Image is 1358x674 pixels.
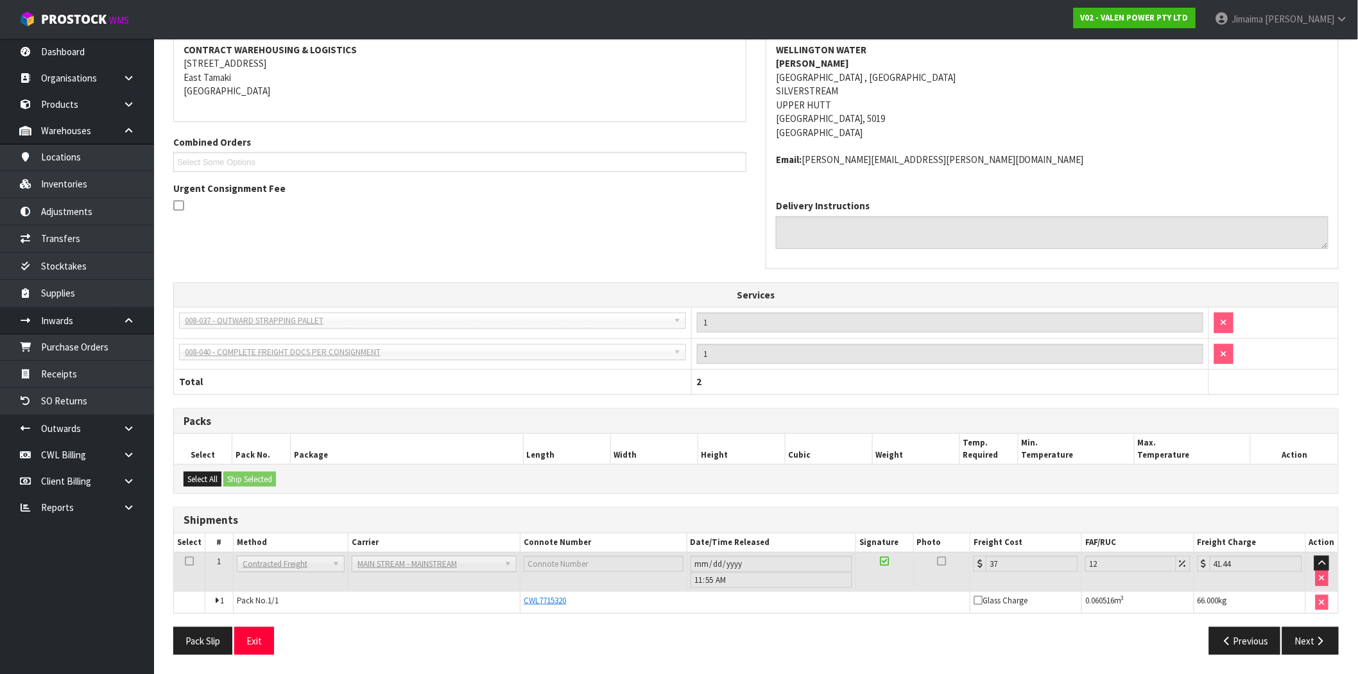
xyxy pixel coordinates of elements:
th: Photo [913,533,970,552]
th: # [205,533,234,552]
strong: V02 - VALEN POWER PTY LTD [1081,12,1189,23]
span: [PERSON_NAME] [1265,13,1334,25]
th: Pack No. [232,434,291,464]
strong: CONTRACT WAREHOUSING & LOGISTICS [184,44,357,56]
span: 2 [697,376,702,388]
strong: [PERSON_NAME] [776,57,849,69]
th: Select [174,434,232,464]
th: Method [233,533,348,552]
span: Jimaima [1232,13,1263,25]
label: Combined Orders [173,135,251,149]
label: Delivery Instructions [776,199,870,212]
a: V02 - VALEN POWER PTY LTD [1074,8,1196,28]
input: Connote Number [524,556,683,572]
button: Ship Selected [223,472,276,487]
button: Select All [184,472,221,487]
span: 66.000 [1198,595,1219,606]
h3: Packs [184,415,1328,428]
th: Action [1251,434,1338,464]
span: 1/1 [268,595,279,606]
th: Connote Number [520,533,687,552]
button: Next [1282,627,1339,655]
th: Weight [872,434,959,464]
span: 1 [220,595,224,606]
img: cube-alt.png [19,11,35,27]
span: MAIN STREAM - MAINSTREAM [357,557,499,572]
th: Height [698,434,785,464]
span: Glass Charge [974,595,1027,606]
span: 1 [217,556,221,567]
th: Temp. Required [959,434,1018,464]
button: Pack Slip [173,627,232,655]
span: 008-037 - OUTWARD STRAPPING PALLET [185,313,669,329]
span: CWL7715320 [524,595,566,606]
small: WMS [109,14,129,26]
span: 008-040 - COMPLETE FREIGHT DOCS PER CONSIGNMENT [185,345,669,360]
th: Services [174,283,1338,307]
th: Action [1305,533,1338,552]
strong: email [776,153,802,166]
address: [PERSON_NAME][EMAIL_ADDRESS][PERSON_NAME][DOMAIN_NAME] [776,153,1328,166]
button: Previous [1209,627,1281,655]
address: [STREET_ADDRESS] East Tamaki [GEOGRAPHIC_DATA] [184,43,736,98]
th: Freight Charge [1194,533,1305,552]
th: Signature [856,533,914,552]
button: Exit [234,627,274,655]
input: Freight Charge [1210,556,1302,572]
th: Length [523,434,610,464]
th: Date/Time Released [687,533,856,552]
td: kg [1194,591,1305,613]
th: Max. Temperature [1135,434,1251,464]
th: Select [174,533,205,552]
th: Package [290,434,523,464]
td: m [1082,591,1194,613]
th: Freight Cost [970,533,1082,552]
th: Width [610,434,698,464]
input: Freight Adjustment [1085,556,1176,572]
input: Freight Cost [986,556,1078,572]
th: Total [174,370,691,394]
th: Cubic [785,434,872,464]
span: Contracted Freight [243,557,327,572]
span: 0.060516 [1085,595,1114,606]
th: Carrier [348,533,520,552]
th: Min. Temperature [1018,434,1134,464]
address: [GEOGRAPHIC_DATA] , [GEOGRAPHIC_DATA] SILVERSTREAM UPPER HUTT [GEOGRAPHIC_DATA], 5019 [GEOGRAPHIC... [776,43,1328,139]
th: FAF/RUC [1082,533,1194,552]
span: ProStock [41,11,107,28]
strong: WELLINGTON WATER [776,44,866,56]
sup: 3 [1121,594,1124,602]
h3: Shipments [184,514,1328,526]
label: Urgent Consignment Fee [173,182,286,195]
td: Pack No. [233,591,520,613]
